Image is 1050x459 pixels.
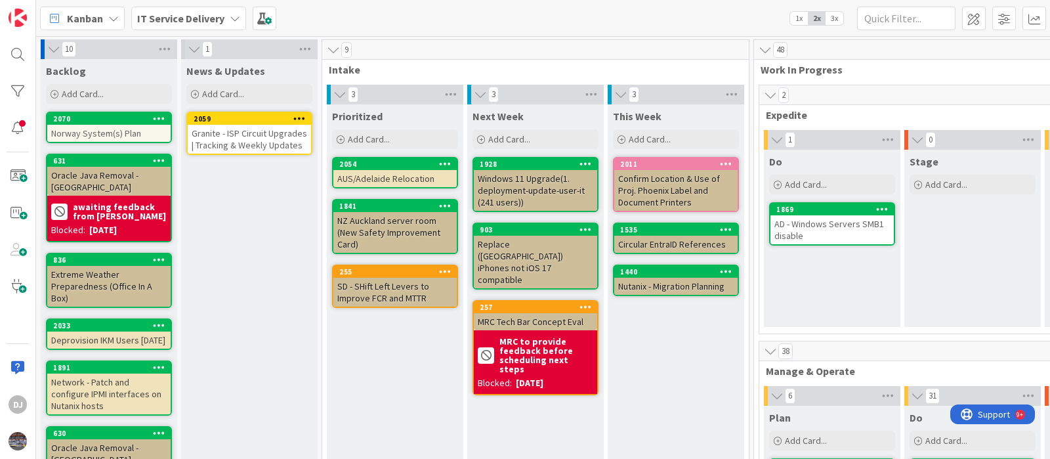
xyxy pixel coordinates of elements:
[348,87,358,102] span: 3
[53,255,171,265] div: 836
[333,158,457,187] div: 2054AUS/Adelaide Relocation
[925,435,967,447] span: Add Card...
[28,2,60,18] span: Support
[53,114,171,123] div: 2070
[769,155,782,168] span: Do
[333,266,457,278] div: 255
[925,388,940,404] span: 31
[47,167,171,196] div: Oracle Java Removal - [GEOGRAPHIC_DATA]
[910,155,938,168] span: Stage
[332,110,383,123] span: Prioritized
[614,266,738,278] div: 1440
[47,427,171,439] div: 630
[341,42,352,58] span: 9
[47,254,171,266] div: 836
[46,64,86,77] span: Backlog
[480,303,597,312] div: 257
[778,343,793,359] span: 38
[9,9,27,27] img: Visit kanbanzone.com
[790,12,808,25] span: 1x
[474,224,597,236] div: 903
[808,12,826,25] span: 2x
[478,376,512,390] div: Blocked:
[614,158,738,170] div: 2011
[778,87,789,103] span: 2
[89,223,117,237] div: [DATE]
[53,429,171,438] div: 630
[47,320,171,349] div: 2033Deprovision IKM Users [DATE]
[826,12,843,25] span: 3x
[202,88,244,100] span: Add Card...
[776,205,894,214] div: 1869
[785,435,827,447] span: Add Card...
[9,395,27,414] div: DJ
[614,266,738,295] div: 1440Nutanix - Migration Planning
[188,113,311,154] div: 2059Granite - ISP Circuit Upgrades | Tracking & Weekly Updates
[480,160,597,169] div: 1928
[67,11,103,26] span: Kanban
[620,160,738,169] div: 2011
[770,215,894,244] div: AD - Windows Servers SMB1 disable
[47,374,171,414] div: Network - Patch and configure IPMI interfaces on Nutanix hosts
[47,362,171,374] div: 1891
[474,224,597,288] div: 903Replace ([GEOGRAPHIC_DATA]) iPhones not iOS 17 compatible
[333,158,457,170] div: 2054
[474,158,597,211] div: 1928Windows 11 Upgrade(1. deployment-update-user-it (241 users))
[925,132,936,148] span: 0
[348,133,390,145] span: Add Card...
[474,301,597,313] div: 257
[620,267,738,276] div: 1440
[516,376,543,390] div: [DATE]
[770,204,894,215] div: 1869
[53,363,171,372] div: 1891
[329,63,732,76] span: Intake
[194,114,311,123] div: 2059
[47,254,171,307] div: 836Extreme Weather Preparedness (Office In A Box)
[73,202,167,221] b: awaiting feedback from [PERSON_NAME]
[333,278,457,307] div: SD - SHift Left Levers to Improve FCR and MTTR
[488,133,530,145] span: Add Card...
[480,225,597,234] div: 903
[499,337,593,374] b: MRC to provide feedback before scheduling next steps
[785,179,827,190] span: Add Card...
[474,301,597,330] div: 257MRC Tech Bar Concept Eval
[472,110,524,123] span: Next Week
[614,158,738,211] div: 2011Confirm Location & Use of Proj. Phoenix Label and Document Printers
[333,200,457,212] div: 1841
[339,202,457,211] div: 1841
[9,432,27,450] img: avatar
[62,41,76,57] span: 10
[769,411,791,424] span: Plan
[47,113,171,142] div: 2070Norway System(s) Plan
[47,266,171,307] div: Extreme Weather Preparedness (Office In A Box)
[620,225,738,234] div: 1535
[47,332,171,349] div: Deprovision IKM Users [DATE]
[47,113,171,125] div: 2070
[614,236,738,253] div: Circular EntraID References
[629,87,639,102] span: 3
[62,88,104,100] span: Add Card...
[66,5,73,16] div: 9+
[614,224,738,253] div: 1535Circular EntraID References
[773,42,787,58] span: 48
[47,125,171,142] div: Norway System(s) Plan
[47,155,171,167] div: 631
[188,125,311,154] div: Granite - ISP Circuit Upgrades | Tracking & Weekly Updates
[47,155,171,196] div: 631Oracle Java Removal - [GEOGRAPHIC_DATA]
[488,87,499,102] span: 3
[202,41,213,57] span: 1
[613,110,661,123] span: This Week
[188,113,311,125] div: 2059
[333,212,457,253] div: NZ Auckland server room (New Safety Improvement Card)
[53,156,171,165] div: 631
[614,170,738,211] div: Confirm Location & Use of Proj. Phoenix Label and Document Printers
[614,224,738,236] div: 1535
[47,362,171,414] div: 1891Network - Patch and configure IPMI interfaces on Nutanix hosts
[474,158,597,170] div: 1928
[51,223,85,237] div: Blocked:
[857,7,955,30] input: Quick Filter...
[53,321,171,330] div: 2033
[186,64,265,77] span: News & Updates
[785,132,795,148] span: 1
[474,236,597,288] div: Replace ([GEOGRAPHIC_DATA]) iPhones not iOS 17 compatible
